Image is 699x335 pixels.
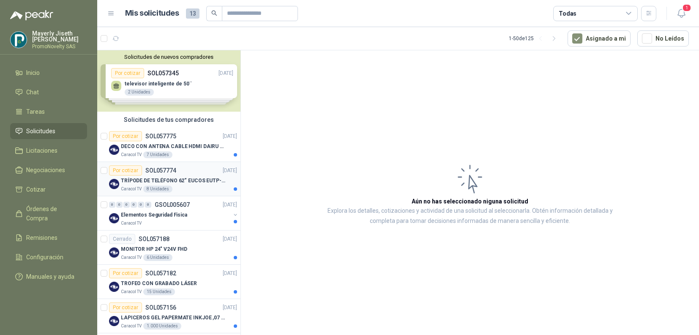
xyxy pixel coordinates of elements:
[121,177,226,185] p: TRÍPODE DE TELÉFONO 62“ EUCOS EUTP-010
[131,202,137,208] div: 0
[32,44,87,49] p: PromoNovelty SAS
[674,6,689,21] button: 1
[682,4,691,12] span: 1
[97,265,240,299] a: Por cotizarSOL057182[DATE] Company LogoTROFEO CON GRABADO LÁSERCaracol TV15 Unidades
[637,30,689,47] button: No Leídos
[10,84,87,100] a: Chat
[143,288,175,295] div: 15 Unidades
[10,162,87,178] a: Negociaciones
[10,269,87,285] a: Manuales y ayuda
[509,32,561,45] div: 1 - 50 de 125
[109,145,119,155] img: Company Logo
[109,302,142,313] div: Por cotizar
[568,30,631,47] button: Asignado a mi
[109,179,119,189] img: Company Logo
[121,186,142,192] p: Caracol TV
[121,314,226,322] p: LAPICEROS GEL PAPERMATE INKJOE ,07 1 LOGO 1 TINTA
[97,231,240,265] a: CerradoSOL057188[DATE] Company LogoMONITOR HP 24" V24V FHDCaracol TV6 Unidades
[109,234,135,244] div: Cerrado
[109,131,142,141] div: Por cotizar
[10,104,87,120] a: Tareas
[26,146,57,155] span: Licitaciones
[125,7,179,19] h1: Mis solicitudes
[109,268,142,278] div: Por cotizar
[143,186,172,192] div: 8 Unidades
[138,202,144,208] div: 0
[26,204,79,223] span: Órdenes de Compra
[26,253,63,262] span: Configuración
[121,245,187,253] p: MONITOR HP 24" V24V FHD
[97,299,240,333] a: Por cotizarSOL057156[DATE] Company LogoLAPICEROS GEL PAPERMATE INKJOE ,07 1 LOGO 1 TINTACaracol T...
[116,202,123,208] div: 0
[10,143,87,159] a: Licitaciones
[145,167,176,173] p: SOL057774
[121,323,142,330] p: Caracol TV
[325,206,614,226] p: Explora los detalles, cotizaciones y actividad de una solicitud al seleccionarla. Obtén informaci...
[559,9,576,18] div: Todas
[32,30,87,42] p: Mayerly Jiseth [PERSON_NAME]
[143,254,172,261] div: 6 Unidades
[26,88,39,97] span: Chat
[223,269,237,277] p: [DATE]
[145,133,176,139] p: SOL057775
[10,249,87,265] a: Configuración
[186,8,199,19] span: 13
[10,201,87,226] a: Órdenes de Compra
[412,197,528,206] h3: Aún no has seleccionado niguna solicitud
[10,123,87,139] a: Solicitudes
[223,132,237,140] p: [DATE]
[11,32,27,48] img: Company Logo
[26,272,74,281] span: Manuales y ayuda
[101,54,237,60] button: Solicitudes de nuevos compradores
[26,68,40,77] span: Inicio
[109,247,119,258] img: Company Logo
[211,10,217,16] span: search
[121,220,142,227] p: Caracol TV
[26,233,57,242] span: Remisiones
[223,235,237,243] p: [DATE]
[109,316,119,326] img: Company Logo
[145,305,176,310] p: SOL057156
[10,181,87,198] a: Cotizar
[10,230,87,246] a: Remisiones
[139,236,169,242] p: SOL057188
[26,107,45,116] span: Tareas
[121,143,226,151] p: DECO CON ANTENA CABLE HDMI DAIRU DR90014
[97,112,240,128] div: Solicitudes de tus compradores
[145,270,176,276] p: SOL057182
[223,167,237,175] p: [DATE]
[109,200,239,227] a: 0 0 0 0 0 0 GSOL005607[DATE] Company LogoElementos Seguridad FisicaCaracol TV
[155,202,190,208] p: GSOL005607
[26,165,65,175] span: Negociaciones
[10,65,87,81] a: Inicio
[143,323,181,330] div: 1.000 Unidades
[145,202,151,208] div: 0
[109,202,115,208] div: 0
[121,211,187,219] p: Elementos Seguridad Fisica
[121,151,142,158] p: Caracol TV
[109,282,119,292] img: Company Logo
[121,280,197,288] p: TROFEO CON GRABADO LÁSER
[109,213,119,223] img: Company Logo
[121,288,142,295] p: Caracol TV
[223,201,237,209] p: [DATE]
[109,165,142,176] div: Por cotizar
[121,254,142,261] p: Caracol TV
[26,185,46,194] span: Cotizar
[26,126,55,136] span: Solicitudes
[97,128,240,162] a: Por cotizarSOL057775[DATE] Company LogoDECO CON ANTENA CABLE HDMI DAIRU DR90014Caracol TV7 Unidades
[143,151,172,158] div: 7 Unidades
[10,10,53,20] img: Logo peakr
[223,304,237,312] p: [DATE]
[123,202,130,208] div: 0
[97,162,240,196] a: Por cotizarSOL057774[DATE] Company LogoTRÍPODE DE TELÉFONO 62“ EUCOS EUTP-010Caracol TV8 Unidades
[97,50,240,112] div: Solicitudes de nuevos compradoresPor cotizarSOL057345[DATE] televisor inteligente de 50¨2 Unidade...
